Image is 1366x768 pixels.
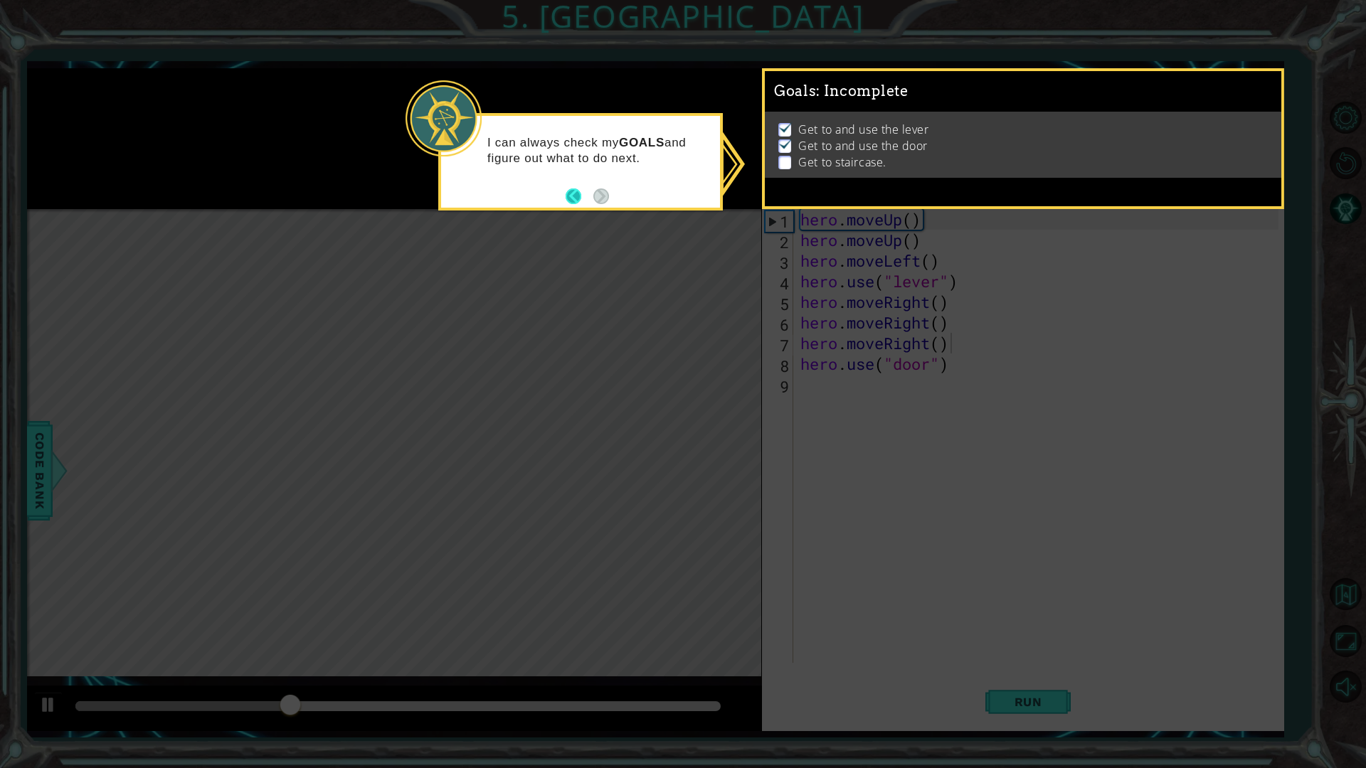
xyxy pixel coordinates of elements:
[798,138,928,154] p: Get to and use the door
[816,82,908,100] span: : Incomplete
[778,122,793,133] img: Check mark for checkbox
[798,122,928,137] p: Get to and use the lever
[619,136,665,149] strong: GOALS
[593,188,609,204] button: Next
[774,82,909,100] span: Goals
[566,188,593,204] button: Back
[798,154,886,170] p: Get to staircase.
[778,138,793,149] img: Check mark for checkbox
[487,135,710,166] p: I can always check my and figure out what to do next.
